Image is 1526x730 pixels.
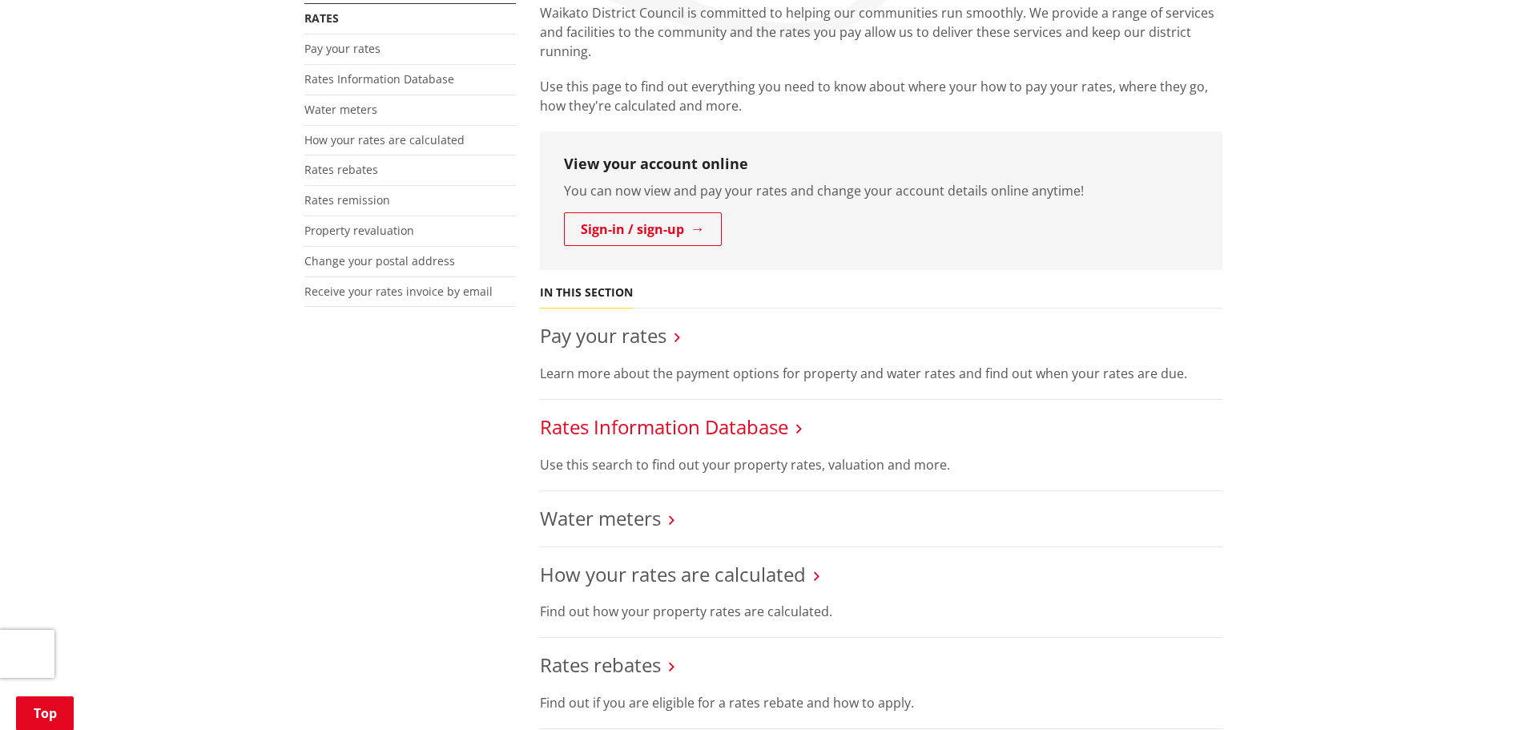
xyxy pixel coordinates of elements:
p: Learn more about the payment options for property and water rates and find out when your rates ar... [540,364,1222,383]
h5: In this section [540,286,633,300]
a: Rates remission [304,192,390,208]
a: Receive your rates invoice by email [304,284,493,299]
h3: View your account online [564,155,1198,173]
a: How your rates are calculated [304,132,465,147]
a: Water meters [304,102,377,117]
a: Sign-in / sign-up [564,212,722,246]
a: How your rates are calculated [540,561,806,587]
p: Use this search to find out your property rates, valuation and more. [540,455,1222,474]
a: Change your postal address [304,253,455,268]
iframe: Messenger Launcher [1452,663,1510,720]
a: Rates [304,10,339,26]
p: Find out how your property rates are calculated. [540,602,1222,621]
a: Pay your rates [540,322,666,349]
a: Rates rebates [540,651,661,678]
p: Find out if you are eligible for a rates rebate and how to apply. [540,693,1222,712]
p: You can now view and pay your rates and change your account details online anytime! [564,181,1198,200]
a: Water meters [540,505,661,531]
p: Use this page to find out everything you need to know about where your how to pay your rates, whe... [540,77,1222,115]
a: Property revaluation [304,223,414,238]
a: Top [16,696,74,730]
a: Rates Information Database [540,413,788,440]
a: Rates rebates [304,162,378,177]
p: Waikato District Council is committed to helping our communities run smoothly. We provide a range... [540,3,1222,61]
a: Pay your rates [304,41,380,56]
a: Rates Information Database [304,71,454,87]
